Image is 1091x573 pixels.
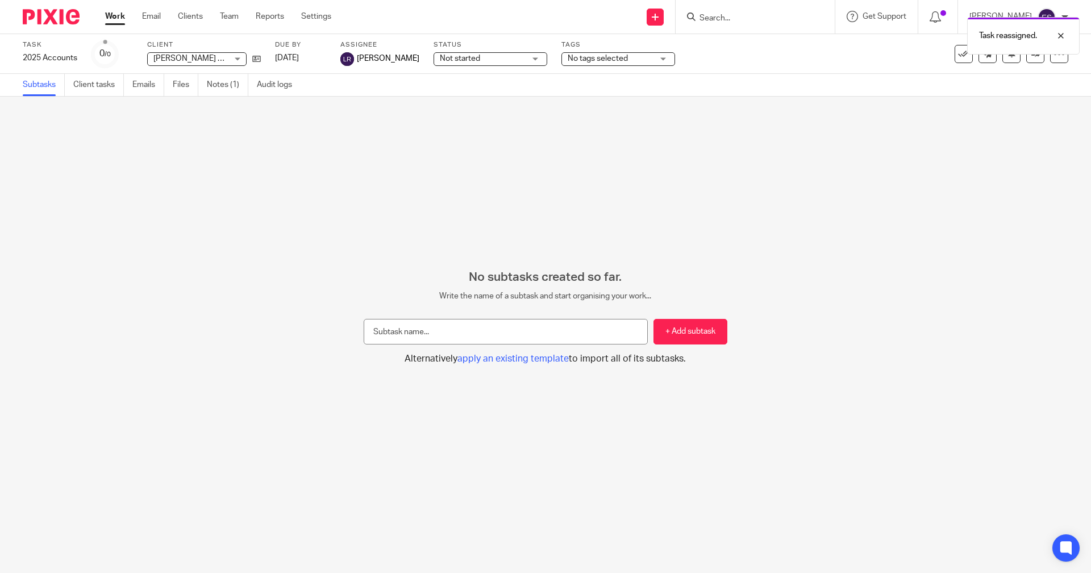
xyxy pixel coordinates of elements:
[434,40,547,49] label: Status
[142,11,161,22] a: Email
[220,11,239,22] a: Team
[257,74,301,96] a: Audit logs
[147,40,261,49] label: Client
[105,11,125,22] a: Work
[457,354,569,363] span: apply an existing template
[132,74,164,96] a: Emails
[73,74,124,96] a: Client tasks
[23,9,80,24] img: Pixie
[340,40,419,49] label: Assignee
[23,40,77,49] label: Task
[568,55,628,63] span: No tags selected
[275,40,326,49] label: Due by
[979,30,1037,41] p: Task reassigned.
[340,52,354,66] img: svg%3E
[23,74,65,96] a: Subtasks
[364,270,727,285] h2: No subtasks created so far.
[173,74,198,96] a: Files
[301,11,331,22] a: Settings
[653,319,727,344] button: + Add subtask
[178,11,203,22] a: Clients
[153,55,310,63] span: [PERSON_NAME] Property Services Limited
[357,53,419,64] span: [PERSON_NAME]
[364,290,727,302] p: Write the name of a subtask and start organising your work...
[440,55,480,63] span: Not started
[364,353,727,365] button: Alternativelyapply an existing templateto import all of its subtasks.
[99,47,111,60] div: 0
[207,74,248,96] a: Notes (1)
[23,52,77,64] div: 2025 Accounts
[1038,8,1056,26] img: svg%3E
[275,54,299,62] span: [DATE]
[256,11,284,22] a: Reports
[105,51,111,57] small: /0
[364,319,648,344] input: Subtask name...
